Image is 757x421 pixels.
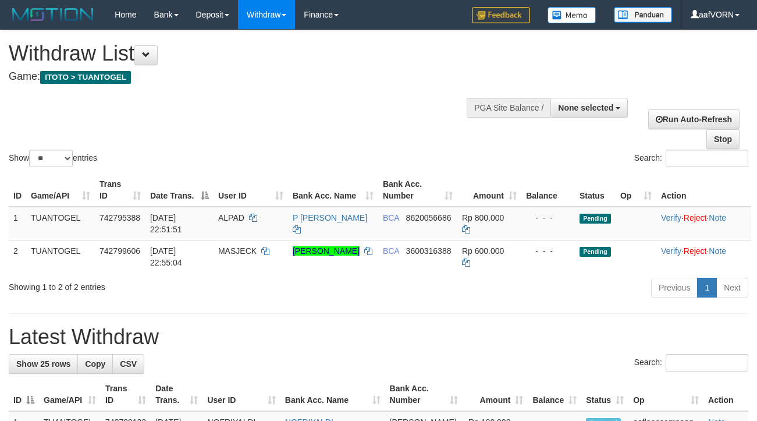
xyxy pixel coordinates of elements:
[218,213,244,222] span: ALPAD
[218,246,257,256] span: MASJECK
[684,246,707,256] a: Reject
[581,378,628,411] th: Status: activate to sort column ascending
[656,207,751,240] td: · ·
[151,378,202,411] th: Date Trans.: activate to sort column ascending
[656,240,751,273] td: · ·
[580,247,611,257] span: Pending
[9,378,39,411] th: ID: activate to sort column descending
[280,378,385,411] th: Bank Acc. Name: activate to sort column ascending
[558,103,613,112] span: None selected
[40,71,131,84] span: ITOTO > TUANTOGEL
[26,174,95,207] th: Game/API: activate to sort column ascending
[9,240,26,273] td: 2
[202,378,280,411] th: User ID: activate to sort column ascending
[528,378,581,411] th: Balance: activate to sort column ascending
[709,246,726,256] a: Note
[101,378,151,411] th: Trans ID: activate to sort column ascending
[385,378,463,411] th: Bank Acc. Number: activate to sort column ascending
[651,278,698,298] a: Previous
[634,354,748,372] label: Search:
[580,214,611,224] span: Pending
[9,326,748,349] h1: Latest Withdraw
[9,150,97,167] label: Show entries
[9,277,307,293] div: Showing 1 to 2 of 2 entries
[77,354,113,374] a: Copy
[575,174,616,207] th: Status
[526,245,570,257] div: - - -
[467,98,550,118] div: PGA Site Balance /
[145,174,214,207] th: Date Trans.: activate to sort column descending
[614,7,672,23] img: panduan.png
[521,174,575,207] th: Balance
[99,246,140,256] span: 742799606
[684,213,707,222] a: Reject
[628,378,703,411] th: Op: activate to sort column ascending
[648,109,740,129] a: Run Auto-Refresh
[703,378,748,411] th: Action
[656,174,751,207] th: Action
[9,354,78,374] a: Show 25 rows
[661,213,681,222] a: Verify
[85,359,105,369] span: Copy
[120,359,137,369] span: CSV
[112,354,144,374] a: CSV
[526,212,570,224] div: - - -
[666,354,748,372] input: Search:
[29,150,73,167] select: Showentries
[16,359,70,369] span: Show 25 rows
[550,98,628,118] button: None selected
[697,278,717,298] a: 1
[39,378,101,411] th: Game/API: activate to sort column ascending
[9,174,26,207] th: ID
[9,42,493,65] h1: Withdraw List
[709,213,726,222] a: Note
[383,246,399,256] span: BCA
[548,7,596,23] img: Button%20Memo.svg
[150,213,182,234] span: [DATE] 22:51:51
[462,246,504,256] span: Rp 600.000
[383,213,399,222] span: BCA
[706,129,740,149] a: Stop
[716,278,748,298] a: Next
[26,240,95,273] td: TUANTOGEL
[150,246,182,267] span: [DATE] 22:55:04
[26,207,95,240] td: TUANTOGEL
[634,150,748,167] label: Search:
[406,213,452,222] span: Copy 8620056686 to clipboard
[9,71,493,83] h4: Game:
[9,207,26,240] td: 1
[288,174,378,207] th: Bank Acc. Name: activate to sort column ascending
[472,7,530,23] img: Feedback.jpg
[462,213,504,222] span: Rp 800.000
[99,213,140,222] span: 742795388
[666,150,748,167] input: Search:
[616,174,656,207] th: Op: activate to sort column ascending
[214,174,288,207] th: User ID: activate to sort column ascending
[406,246,452,256] span: Copy 3600316388 to clipboard
[293,213,367,222] a: P [PERSON_NAME]
[661,246,681,256] a: Verify
[457,174,521,207] th: Amount: activate to sort column ascending
[9,6,97,23] img: MOTION_logo.png
[378,174,457,207] th: Bank Acc. Number: activate to sort column ascending
[293,246,360,256] a: [PERSON_NAME]
[95,174,145,207] th: Trans ID: activate to sort column ascending
[463,378,528,411] th: Amount: activate to sort column ascending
